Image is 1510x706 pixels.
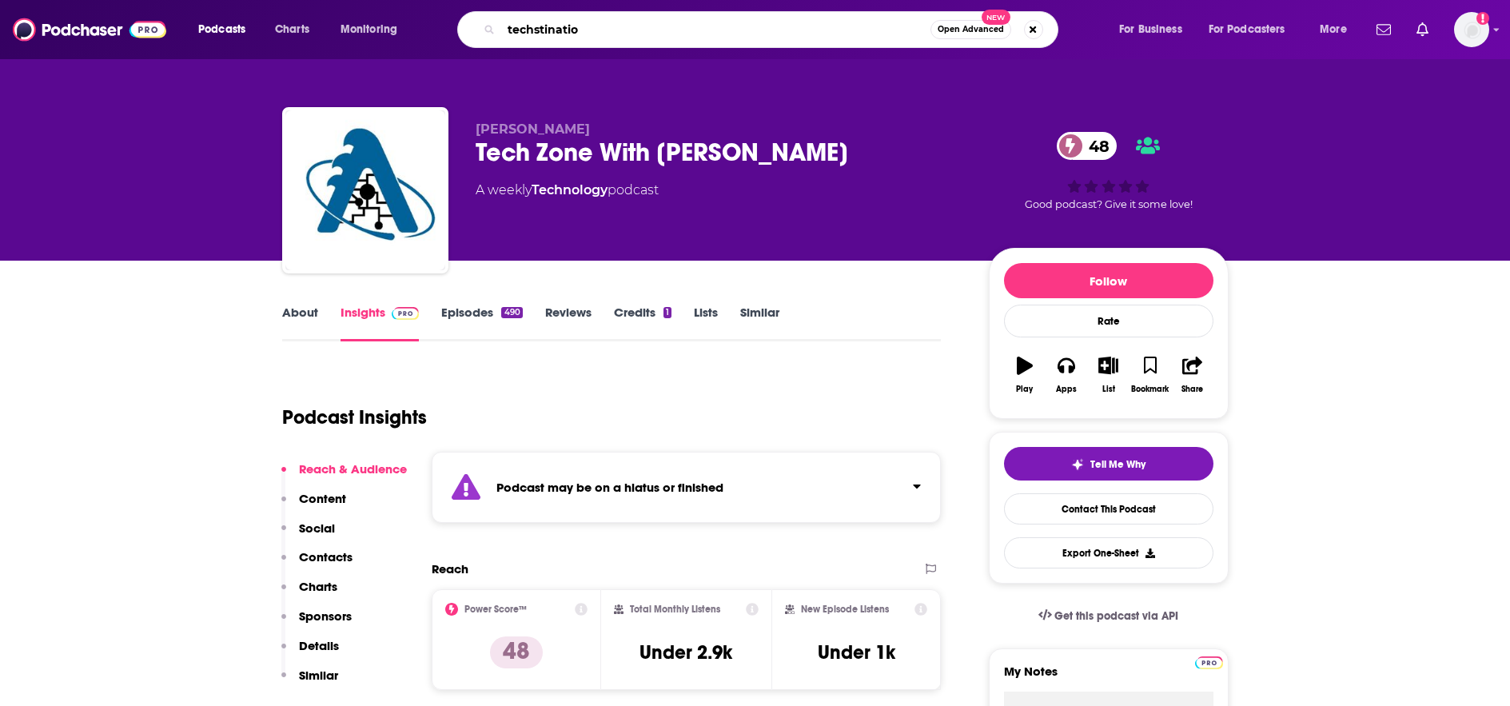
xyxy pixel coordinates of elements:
[299,579,337,594] p: Charts
[281,461,407,491] button: Reach & Audience
[490,636,543,668] p: 48
[1046,346,1087,404] button: Apps
[1054,609,1178,623] span: Get this podcast via API
[1171,346,1213,404] button: Share
[1181,385,1203,394] div: Share
[1198,17,1309,42] button: open menu
[282,405,427,429] h1: Podcast Insights
[299,668,338,683] p: Similar
[1209,18,1285,41] span: For Podcasters
[801,604,889,615] h2: New Episode Listens
[265,17,319,42] a: Charts
[1102,385,1115,394] div: List
[930,20,1011,39] button: Open AdvancedNew
[1090,458,1145,471] span: Tell Me Why
[464,604,527,615] h2: Power Score™
[694,305,718,341] a: Lists
[818,640,895,664] h3: Under 1k
[13,14,166,45] img: Podchaser - Follow, Share and Rate Podcasts
[1004,305,1213,337] div: Rate
[1119,18,1182,41] span: For Business
[496,480,723,495] strong: Podcast may be on a hiatus or finished
[299,549,353,564] p: Contacts
[1004,537,1213,568] button: Export One-Sheet
[341,305,420,341] a: InsightsPodchaser Pro
[1130,346,1171,404] button: Bookmark
[1004,346,1046,404] button: Play
[299,491,346,506] p: Content
[532,182,608,197] a: Technology
[1004,447,1213,481] button: tell me why sparkleTell Me Why
[299,521,335,536] p: Social
[282,305,318,341] a: About
[1454,12,1489,47] span: Logged in as MGarceau
[1004,493,1213,525] a: Contact This Podcast
[281,579,337,608] button: Charts
[639,640,732,664] h3: Under 2.9k
[1454,12,1489,47] img: User Profile
[275,18,309,41] span: Charts
[545,305,592,341] a: Reviews
[1026,596,1192,636] a: Get this podcast via API
[198,18,245,41] span: Podcasts
[1410,16,1435,43] a: Show notifications dropdown
[740,305,779,341] a: Similar
[1056,385,1077,394] div: Apps
[938,26,1004,34] span: Open Advanced
[989,122,1229,221] div: 48Good podcast? Give it some love!
[501,307,522,318] div: 490
[501,17,930,42] input: Search podcasts, credits, & more...
[982,10,1010,25] span: New
[1309,17,1367,42] button: open menu
[281,521,335,550] button: Social
[281,638,339,668] button: Details
[1131,385,1169,394] div: Bookmark
[1454,12,1489,47] button: Show profile menu
[432,452,942,523] section: Click to expand status details
[614,305,671,341] a: Credits1
[432,561,468,576] h2: Reach
[1057,132,1118,160] a: 48
[281,549,353,579] button: Contacts
[1025,198,1193,210] span: Good podcast? Give it some love!
[299,461,407,477] p: Reach & Audience
[1071,458,1084,471] img: tell me why sparkle
[1320,18,1347,41] span: More
[630,604,720,615] h2: Total Monthly Listens
[281,491,346,521] button: Content
[285,110,445,270] img: Tech Zone With Paul Amadeus Lane
[1004,664,1213,692] label: My Notes
[341,18,397,41] span: Monitoring
[1195,656,1223,669] img: Podchaser Pro
[299,608,352,624] p: Sponsors
[476,122,590,137] span: [PERSON_NAME]
[281,668,338,697] button: Similar
[1087,346,1129,404] button: List
[476,181,659,200] div: A weekly podcast
[1195,654,1223,669] a: Pro website
[1108,17,1202,42] button: open menu
[299,638,339,653] p: Details
[187,17,266,42] button: open menu
[1370,16,1397,43] a: Show notifications dropdown
[1004,263,1213,298] button: Follow
[281,608,352,638] button: Sponsors
[472,11,1074,48] div: Search podcasts, credits, & more...
[1016,385,1033,394] div: Play
[1476,12,1489,25] svg: Add a profile image
[1073,132,1118,160] span: 48
[663,307,671,318] div: 1
[392,307,420,320] img: Podchaser Pro
[441,305,522,341] a: Episodes490
[329,17,418,42] button: open menu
